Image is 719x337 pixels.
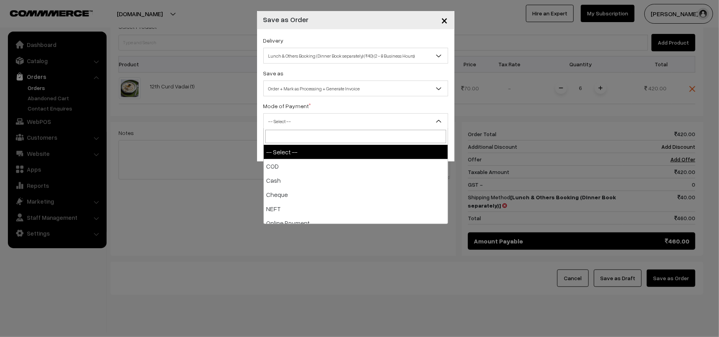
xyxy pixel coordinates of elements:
li: NEFT [264,202,448,216]
li: Cheque [264,187,448,202]
li: Cash [264,173,448,187]
label: Mode of Payment [263,102,311,110]
li: Online Payment [264,216,448,230]
span: Order + Mark as Processing + Generate Invoice [263,81,448,96]
label: Save as [263,69,284,77]
span: Lunch & Others Booking (Dinner Book separately) (₹40) (2 - 8 Business Hours) [263,48,448,64]
span: × [441,13,448,27]
span: Lunch & Others Booking (Dinner Book separately) (₹40) (2 - 8 Business Hours) [264,49,448,63]
button: Close [435,8,454,32]
span: -- Select -- [263,113,448,129]
h4: Save as Order [263,14,309,25]
span: -- Select -- [264,114,448,128]
li: -- Select -- [264,145,448,159]
li: COD [264,159,448,173]
span: Order + Mark as Processing + Generate Invoice [264,82,448,95]
label: Delivery [263,36,284,45]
